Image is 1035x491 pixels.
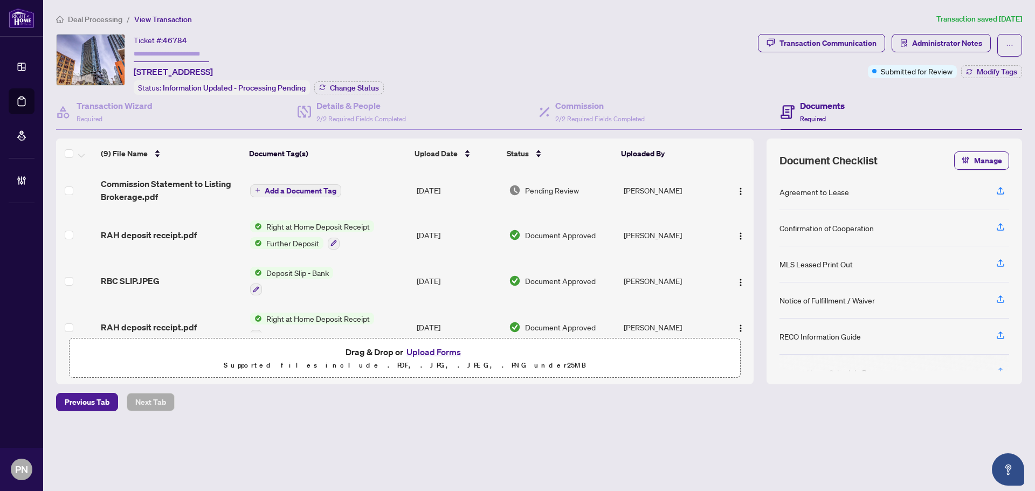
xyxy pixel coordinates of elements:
[974,152,1002,169] span: Manage
[77,115,102,123] span: Required
[262,313,374,324] span: Right at Home Deposit Receipt
[250,184,341,197] button: Add a Document Tag
[732,226,749,244] button: Logo
[525,275,596,287] span: Document Approved
[779,330,861,342] div: RECO Information Guide
[250,183,341,197] button: Add a Document Tag
[912,34,982,52] span: Administrator Notes
[992,453,1024,486] button: Open asap
[509,229,521,241] img: Document Status
[900,39,908,47] span: solution
[779,186,849,198] div: Agreement to Lease
[412,169,505,212] td: [DATE]
[936,13,1022,25] article: Transaction saved [DATE]
[250,267,333,296] button: Status IconDeposit Slip - Bank
[619,169,721,212] td: [PERSON_NAME]
[346,345,464,359] span: Drag & Drop or
[525,184,579,196] span: Pending Review
[316,115,406,123] span: 2/2 Required Fields Completed
[732,182,749,199] button: Logo
[57,34,125,85] img: IMG-C12305090_1.jpg
[15,462,28,477] span: PN
[250,237,262,249] img: Status Icon
[800,115,826,123] span: Required
[134,80,310,95] div: Status:
[619,304,721,350] td: [PERSON_NAME]
[410,139,502,169] th: Upload Date
[70,338,740,378] span: Drag & Drop orUpload FormsSupported files include .PDF, .JPG, .JPEG, .PNG under25MB
[525,229,596,241] span: Document Approved
[134,15,192,24] span: View Transaction
[163,83,306,93] span: Information Updated - Processing Pending
[881,65,953,77] span: Submitted for Review
[412,304,505,350] td: [DATE]
[9,8,34,28] img: logo
[76,359,734,372] p: Supported files include .PDF, .JPG, .JPEG, .PNG under 25 MB
[619,212,721,258] td: [PERSON_NAME]
[127,393,175,411] button: Next Tab
[134,34,187,46] div: Ticket #:
[330,84,379,92] span: Change Status
[736,324,745,333] img: Logo
[800,99,845,112] h4: Documents
[134,65,213,78] span: [STREET_ADDRESS]
[101,274,160,287] span: RBC SLIP.JPEG
[555,99,645,112] h4: Commission
[779,258,853,270] div: MLS Leased Print Out
[507,148,529,160] span: Status
[779,294,875,306] div: Notice of Fulfillment / Waiver
[265,187,336,195] span: Add a Document Tag
[779,222,874,234] div: Confirmation of Cooperation
[779,153,878,168] span: Document Checklist
[250,220,374,250] button: Status IconRight at Home Deposit ReceiptStatus IconFurther Deposit
[555,115,645,123] span: 2/2 Required Fields Completed
[412,212,505,258] td: [DATE]
[56,16,64,23] span: home
[101,229,197,241] span: RAH deposit receipt.pdf
[262,267,333,279] span: Deposit Slip - Bank
[163,36,187,45] span: 46784
[96,139,245,169] th: (9) File Name
[412,258,505,305] td: [DATE]
[509,321,521,333] img: Document Status
[245,139,410,169] th: Document Tag(s)
[101,321,197,334] span: RAH deposit receipt.pdf
[617,139,718,169] th: Uploaded By
[250,220,262,232] img: Status Icon
[101,177,241,203] span: Commission Statement to Listing Brokerage.pdf
[961,65,1022,78] button: Modify Tags
[250,313,374,342] button: Status IconRight at Home Deposit Receipt
[262,237,323,249] span: Further Deposit
[56,393,118,411] button: Previous Tab
[68,15,122,24] span: Deal Processing
[65,393,109,411] span: Previous Tab
[1006,42,1013,49] span: ellipsis
[736,278,745,287] img: Logo
[525,321,596,333] span: Document Approved
[779,34,877,52] div: Transaction Communication
[77,99,153,112] h4: Transaction Wizard
[415,148,458,160] span: Upload Date
[250,267,262,279] img: Status Icon
[892,34,991,52] button: Administrator Notes
[314,81,384,94] button: Change Status
[736,232,745,240] img: Logo
[758,34,885,52] button: Transaction Communication
[954,151,1009,170] button: Manage
[509,184,521,196] img: Document Status
[619,258,721,305] td: [PERSON_NAME]
[509,275,521,287] img: Document Status
[250,313,262,324] img: Status Icon
[101,148,148,160] span: (9) File Name
[255,188,260,193] span: plus
[732,272,749,289] button: Logo
[502,139,617,169] th: Status
[262,220,374,232] span: Right at Home Deposit Receipt
[977,68,1017,75] span: Modify Tags
[403,345,464,359] button: Upload Forms
[316,99,406,112] h4: Details & People
[732,319,749,336] button: Logo
[736,187,745,196] img: Logo
[127,13,130,25] li: /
